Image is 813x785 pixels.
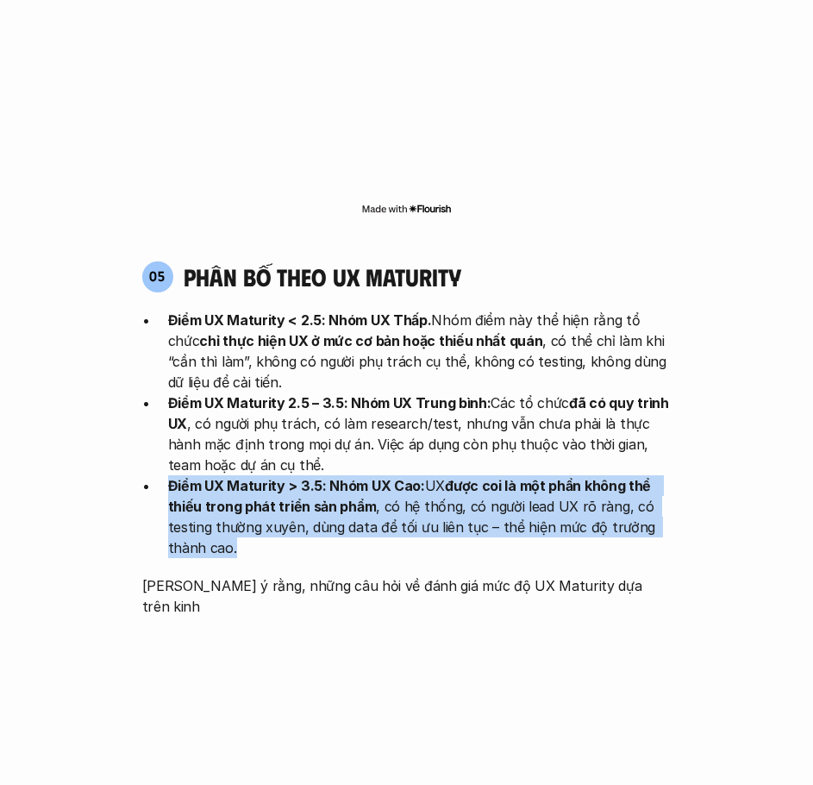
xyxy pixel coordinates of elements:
[168,310,672,392] p: Nhóm điểm này thể hiện rằng tổ chức , có thể chỉ làm khi “cần thì làm”, không có người phụ trách ...
[168,311,432,329] strong: Điểm UX Maturity < 2.5: Nhóm UX Thấp.
[168,477,654,515] strong: được coi là một phần không thể thiếu trong phát triển sản phẩm
[168,392,672,475] p: Các tổ chức , có người phụ trách, có làm research/test, nhưng vẫn chưa phải là thực hành mặc định...
[168,394,672,432] strong: đã có quy trình UX
[184,262,461,292] h4: phân bố theo ux maturity
[142,575,672,617] p: [PERSON_NAME] ý rằng, những câu hỏi về đánh giá mức độ UX Maturity dựa trên kinh
[168,475,672,558] p: UX , có hệ thống, có người lead UX rõ ràng, có testing thường xuyên, dùng data để tối ưu liên tục...
[199,332,542,349] strong: chỉ thực hiện UX ở mức cơ bản hoặc thiếu nhất quán
[168,477,425,494] strong: Điểm UX Maturity > 3.5: Nhóm UX Cao:
[168,394,491,411] strong: Điểm UX Maturity 2.5 – 3.5: Nhóm UX Trung bình:
[149,269,166,283] p: 05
